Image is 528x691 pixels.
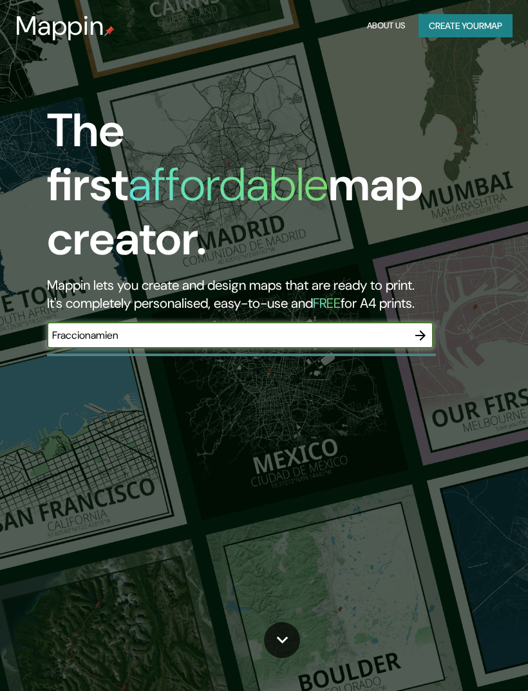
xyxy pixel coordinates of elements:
h3: Mappin [15,10,104,41]
img: mappin-pin [104,26,115,36]
button: About Us [364,14,408,38]
h5: FREE [313,294,341,312]
h1: The first map creator. [47,104,469,276]
h2: Mappin lets you create and design maps that are ready to print. It's completely personalised, eas... [47,276,469,312]
iframe: Help widget launcher [413,641,514,677]
input: Choose your favourite place [47,328,408,343]
h1: affordable [128,155,328,214]
button: Create yourmap [419,14,513,38]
